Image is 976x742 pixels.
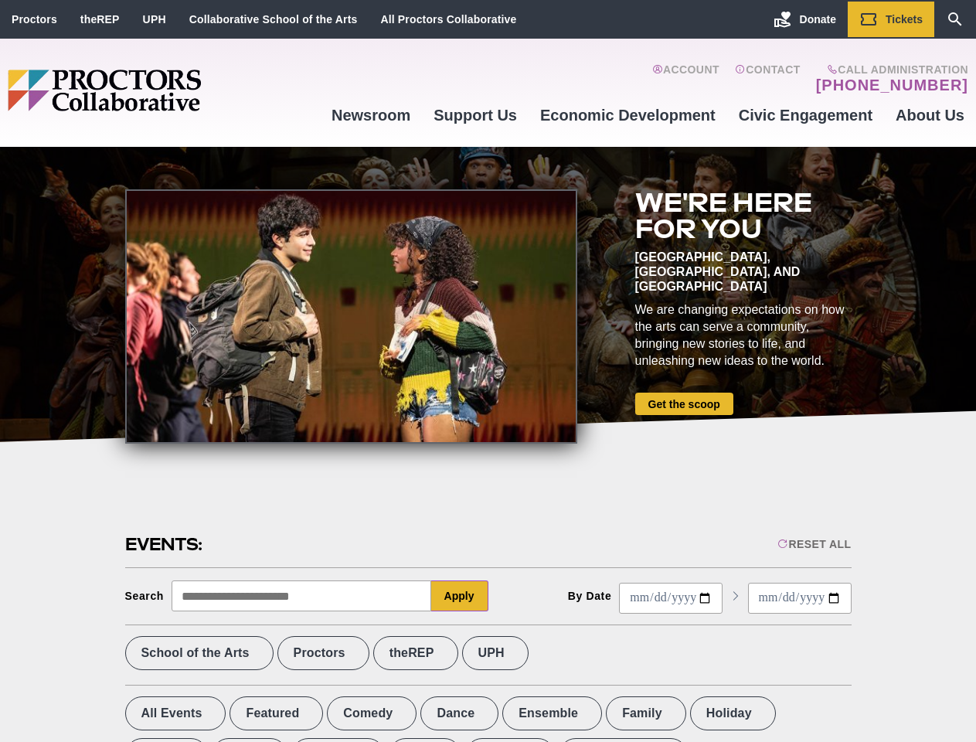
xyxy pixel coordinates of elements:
label: UPH [462,636,529,670]
button: Apply [431,580,488,611]
a: Get the scoop [635,393,733,415]
label: Dance [420,696,498,730]
a: About Us [884,94,976,136]
a: Support Us [422,94,529,136]
label: All Events [125,696,226,730]
div: Search [125,590,165,602]
a: Tickets [848,2,934,37]
label: Ensemble [502,696,602,730]
span: Donate [800,13,836,26]
a: Proctors [12,13,57,26]
label: Family [606,696,686,730]
img: Proctors logo [8,70,320,111]
a: Contact [735,63,801,94]
a: theREP [80,13,120,26]
a: Newsroom [320,94,422,136]
a: UPH [143,13,166,26]
a: [PHONE_NUMBER] [816,76,968,94]
label: theREP [373,636,458,670]
div: Reset All [777,538,851,550]
label: Comedy [327,696,417,730]
a: Search [934,2,976,37]
label: Featured [230,696,323,730]
a: Account [652,63,719,94]
label: Proctors [277,636,369,670]
label: School of the Arts [125,636,274,670]
div: By Date [568,590,612,602]
h2: We're here for you [635,189,852,242]
a: Collaborative School of the Arts [189,13,358,26]
span: Call Administration [811,63,968,76]
a: Economic Development [529,94,727,136]
h2: Events: [125,533,205,556]
div: [GEOGRAPHIC_DATA], [GEOGRAPHIC_DATA], and [GEOGRAPHIC_DATA] [635,250,852,294]
label: Holiday [690,696,776,730]
a: Civic Engagement [727,94,884,136]
a: All Proctors Collaborative [380,13,516,26]
span: Tickets [886,13,923,26]
div: We are changing expectations on how the arts can serve a community, bringing new stories to life,... [635,301,852,369]
a: Donate [762,2,848,37]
